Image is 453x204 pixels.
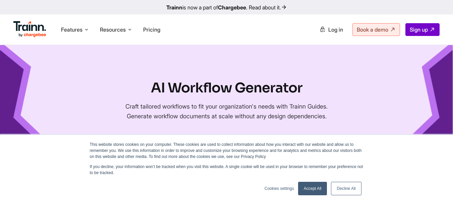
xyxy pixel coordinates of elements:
[90,164,363,176] p: If you decline, your information won’t be tracked when you visit this website. A single cookie wi...
[265,186,294,192] a: Cookies settings
[114,79,339,97] h1: AI Workflow Generator
[352,23,400,36] a: Book a demo
[316,24,347,36] a: Log in
[166,4,182,11] b: Trainn
[100,26,126,33] span: Resources
[357,26,388,33] span: Book a demo
[328,26,343,33] span: Log in
[90,141,363,160] p: This website stores cookies on your computer. These cookies are used to collect information about...
[405,23,440,36] a: Sign up
[143,26,160,33] a: Pricing
[298,182,327,195] a: Accept All
[13,21,46,37] img: Trainn Logo
[331,182,361,195] a: Decline All
[218,4,246,11] b: Chargebee
[61,26,82,33] span: Features
[410,26,428,33] span: Sign up
[114,101,339,121] p: Craft tailored workflows to fit your organization's needs with Trainn Guides. Generate workflow d...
